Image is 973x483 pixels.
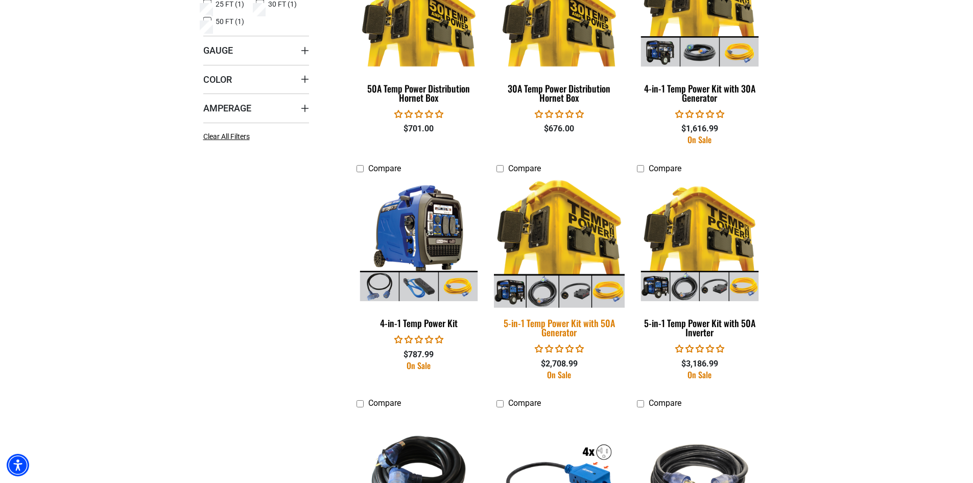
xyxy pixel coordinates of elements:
[203,36,309,64] summary: Gauge
[488,177,631,308] img: 5-in-1 Temp Power Kit with 50A Generator
[535,344,584,354] span: 0.00 stars
[637,123,762,135] div: $1,616.99
[203,74,232,85] span: Color
[7,454,29,476] div: Accessibility Menu
[357,349,482,361] div: $787.99
[216,18,244,25] span: 50 FT (1)
[354,183,483,301] img: 4-in-1 Temp Power Kit
[675,344,724,354] span: 0.00 stars
[496,178,622,343] a: 5-in-1 Temp Power Kit with 50A Generator 5-in-1 Temp Power Kit with 50A Generator
[216,1,244,8] span: 25 FT (1)
[368,398,401,408] span: Compare
[649,398,681,408] span: Compare
[203,94,309,122] summary: Amperage
[496,123,622,135] div: $676.00
[535,109,584,119] span: 0.00 stars
[637,135,762,144] div: On Sale
[203,131,254,142] a: Clear All Filters
[496,371,622,379] div: On Sale
[203,132,250,141] span: Clear All Filters
[203,65,309,94] summary: Color
[508,164,541,173] span: Compare
[357,123,482,135] div: $701.00
[357,318,482,328] div: 4-in-1 Temp Power Kit
[637,318,762,337] div: 5-in-1 Temp Power Kit with 50A Inverter
[268,1,297,8] span: 30 FT (1)
[637,84,762,102] div: 4-in-1 Temp Power Kit with 30A Generator
[394,109,443,119] span: 0.00 stars
[357,84,482,102] div: 50A Temp Power Distribution Hornet Box
[675,109,724,119] span: 0.00 stars
[394,335,443,344] span: 0.00 stars
[637,371,762,379] div: On Sale
[203,44,233,56] span: Gauge
[368,164,401,173] span: Compare
[496,358,622,370] div: $2,708.99
[635,183,764,301] img: 5-in-1 Temp Power Kit with 50A Inverter
[496,318,622,337] div: 5-in-1 Temp Power Kit with 50A Generator
[496,84,622,102] div: 30A Temp Power Distribution Hornet Box
[203,102,251,114] span: Amperage
[357,361,482,370] div: On Sale
[637,178,762,343] a: 5-in-1 Temp Power Kit with 50A Inverter 5-in-1 Temp Power Kit with 50A Inverter
[637,358,762,370] div: $3,186.99
[508,398,541,408] span: Compare
[649,164,681,173] span: Compare
[357,178,482,334] a: 4-in-1 Temp Power Kit 4-in-1 Temp Power Kit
